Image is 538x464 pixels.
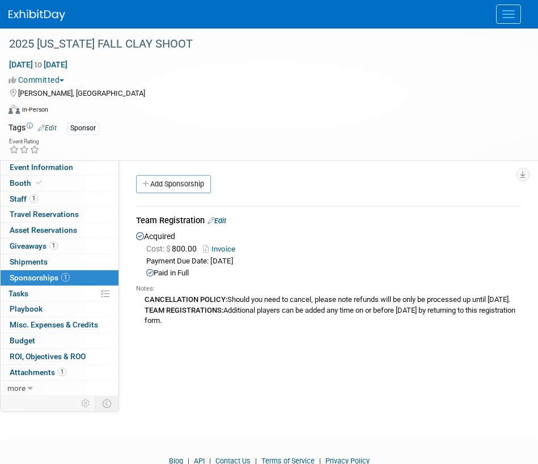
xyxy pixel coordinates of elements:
div: Team Registration [136,215,521,229]
b: TEAM REGISTRATIONS: [145,306,223,314]
span: Travel Reservations [10,210,79,219]
span: 1 [49,241,58,250]
div: In-Person [22,105,48,114]
span: [DATE] [DATE] [9,59,68,70]
div: Event Rating [9,139,40,144]
span: 1 [29,194,38,203]
a: Staff1 [1,191,118,207]
a: Playbook [1,301,118,317]
a: Tasks [1,286,118,301]
span: Booth [10,178,44,188]
span: to [33,60,44,69]
td: Personalize Event Tab Strip [76,396,96,411]
span: Cost: $ [146,244,172,253]
div: Should you need to cancel, please note refunds will be only be processed up until [DATE]. Additio... [136,293,521,326]
span: Giveaways [10,241,58,250]
a: Shipments [1,254,118,270]
a: Add Sponsorship [136,175,211,193]
a: Budget [1,333,118,348]
div: Notes: [136,284,521,293]
a: Travel Reservations [1,207,118,222]
b: CANCELLATION POLICY: [145,295,227,304]
span: more [7,384,26,393]
a: Edit [207,216,226,225]
span: 1 [58,368,66,376]
span: Sponsorships [10,273,70,282]
button: Committed [9,74,69,86]
div: Payment Due Date: [DATE] [146,256,521,267]
span: [PERSON_NAME], [GEOGRAPHIC_DATA] [18,89,145,97]
i: Booth reservation complete [36,180,42,186]
a: Giveaways1 [1,239,118,254]
a: Booth [1,176,118,191]
img: Format-Inperson.png [9,105,20,114]
a: more [1,381,118,396]
span: 800.00 [146,244,201,253]
a: Attachments1 [1,365,118,380]
span: Event Information [10,163,73,172]
a: Misc. Expenses & Credits [1,317,118,333]
td: Toggle Event Tabs [96,396,119,411]
div: Paid in Full [146,268,521,279]
div: Event Format [9,103,524,120]
span: Staff [10,194,38,203]
a: ROI, Objectives & ROO [1,349,118,364]
span: Shipments [10,257,48,266]
td: Tags [9,122,57,135]
a: Invoice [203,245,240,253]
span: Budget [10,336,35,345]
a: Asset Reservations [1,223,118,238]
a: Sponsorships1 [1,270,118,286]
span: Attachments [10,368,66,377]
div: Sponsor [67,122,99,134]
span: 1 [61,273,70,282]
span: Asset Reservations [10,225,77,235]
div: Acquired [136,229,521,330]
div: 2025 [US_STATE] FALL CLAY SHOOT [5,34,515,54]
span: Misc. Expenses & Credits [10,320,98,329]
span: Playbook [10,304,43,313]
img: ExhibitDay [9,10,65,21]
span: ROI, Objectives & ROO [10,352,86,361]
a: Event Information [1,160,118,175]
button: Menu [496,5,521,24]
a: Edit [38,124,57,132]
span: Tasks [9,289,28,298]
